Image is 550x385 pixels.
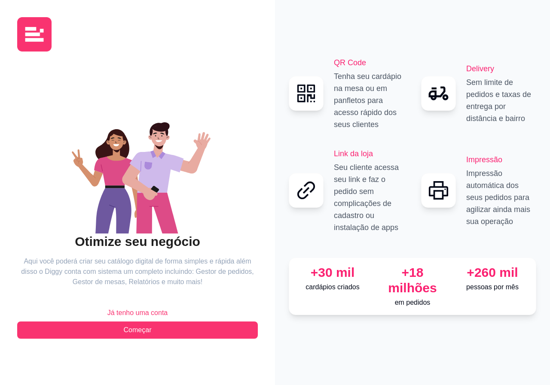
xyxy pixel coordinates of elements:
p: em pedidos [376,297,449,308]
h2: Delivery [466,63,536,75]
div: +30 mil [296,265,369,280]
img: logo [17,17,52,52]
p: Sem limite de pedidos e taxas de entrega por distância e bairro [466,76,536,124]
button: Começar [17,321,258,339]
p: Seu cliente acessa seu link e faz o pedido sem complicações de cadastro ou instalação de apps [334,161,404,233]
div: +18 milhões [376,265,449,296]
div: animation [17,105,258,233]
p: Impressão automática dos seus pedidos para agilizar ainda mais sua operação [466,167,536,227]
h2: Otimize seu negócio [17,233,258,250]
p: cardápios criados [296,282,369,292]
span: Já tenho uma conta [107,308,168,318]
button: Já tenho uma conta [17,304,258,321]
article: Aqui você poderá criar seu catálogo digital de forma simples e rápida além disso o Diggy conta co... [17,256,258,287]
div: +260 mil [456,265,529,280]
h2: Impressão [466,154,536,166]
p: pessoas por mês [456,282,529,292]
p: Tenha seu cardápio na mesa ou em panfletos para acesso rápido dos seus clientes [334,70,404,130]
h2: QR Code [334,57,404,69]
h2: Link da loja [334,148,404,160]
span: Começar [124,325,152,335]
